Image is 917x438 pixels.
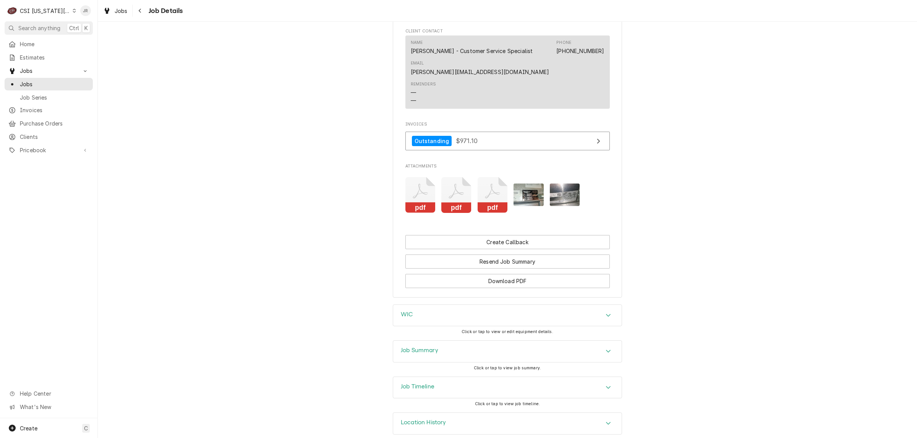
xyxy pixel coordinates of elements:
button: pdf [405,177,436,213]
button: pdf [478,177,508,213]
span: Home [20,40,89,48]
div: Location History [393,412,622,435]
h3: Job Timeline [401,383,434,390]
a: Clients [5,130,93,143]
div: C [7,5,18,16]
span: Purchase Orders [20,119,89,127]
button: Search anythingCtrlK [5,21,93,35]
a: [PERSON_NAME][EMAIL_ADDRESS][DOMAIN_NAME] [411,69,549,75]
div: Accordion Header [393,377,622,398]
div: Outstanding [412,136,452,146]
span: Attachments [405,163,610,169]
div: Phone [556,40,604,55]
a: Jobs [5,78,93,90]
span: Job Details [146,6,183,16]
div: — [411,89,416,97]
button: Accordion Details Expand Trigger [393,377,622,398]
div: Contact [405,35,610,108]
span: Help Center [20,390,88,398]
div: [PERSON_NAME] - Customer Service Specialist [411,47,533,55]
span: What's New [20,403,88,411]
div: JR [80,5,91,16]
button: Accordion Details Expand Trigger [393,305,622,326]
h3: WIC [401,311,413,318]
div: Button Group Row [405,235,610,249]
div: Client Contact List [405,35,610,112]
div: Button Group Row [405,249,610,269]
div: Name [411,40,533,55]
span: Jobs [20,80,89,88]
div: CSI [US_STATE][GEOGRAPHIC_DATA] [20,7,70,15]
button: pdf [441,177,471,213]
span: K [84,24,88,32]
img: MV93bGIdTxCEllkRNn34 [550,184,580,206]
a: Estimates [5,51,93,64]
a: Invoices [5,104,93,116]
button: Accordion Details Expand Trigger [393,413,622,434]
div: Reminders [411,81,436,87]
span: Invoices [20,106,89,114]
div: Button Group Row [405,269,610,288]
div: Client Contact [405,28,610,112]
span: Create [20,425,37,432]
div: Email [411,60,549,76]
button: Navigate back [134,5,146,17]
span: Client Contact [405,28,610,34]
h3: Location History [401,419,446,426]
span: Click or tap to view job summary. [474,366,541,370]
a: View Invoice [405,132,610,150]
div: Job Summary [393,340,622,362]
div: Invoices [405,121,610,154]
span: C [84,424,88,432]
div: CSI Kansas City's Avatar [7,5,18,16]
button: Download PDF [405,274,610,288]
a: Home [5,38,93,50]
span: Ctrl [69,24,79,32]
a: Go to Help Center [5,387,93,400]
span: Invoices [405,121,610,127]
div: Accordion Header [393,305,622,326]
span: $971.10 [456,137,478,145]
span: Pricebook [20,146,78,154]
span: Click or tap to view or edit equipment details. [462,329,553,334]
a: Purchase Orders [5,117,93,130]
div: Name [411,40,423,46]
span: Attachments [405,171,610,219]
a: [PHONE_NUMBER] [556,48,604,54]
span: Jobs [115,7,128,15]
div: Button Group [405,235,610,288]
div: Phone [556,40,571,46]
img: EOqzdw2ScygEf7sOsfpx [514,184,544,206]
a: Go to What's New [5,401,93,413]
div: — [411,97,416,105]
div: Jessica Rentfro's Avatar [80,5,91,16]
div: Accordion Header [393,413,622,434]
a: Jobs [100,5,131,17]
button: Accordion Details Expand Trigger [393,341,622,362]
div: Accordion Header [393,341,622,362]
a: Job Series [5,91,93,104]
a: Go to Jobs [5,64,93,77]
button: Resend Job Summary [405,254,610,269]
div: Reminders [411,81,436,105]
span: Job Series [20,93,89,101]
h3: Job Summary [401,347,438,354]
div: Email [411,60,424,66]
div: Attachments [405,163,610,219]
a: Go to Pricebook [5,144,93,156]
span: Clients [20,133,89,141]
span: Jobs [20,67,78,75]
span: Estimates [20,53,89,61]
span: Click or tap to view job timeline. [475,401,540,406]
span: Search anything [18,24,60,32]
div: WIC [393,304,622,327]
div: Job Timeline [393,377,622,399]
button: Create Callback [405,235,610,249]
